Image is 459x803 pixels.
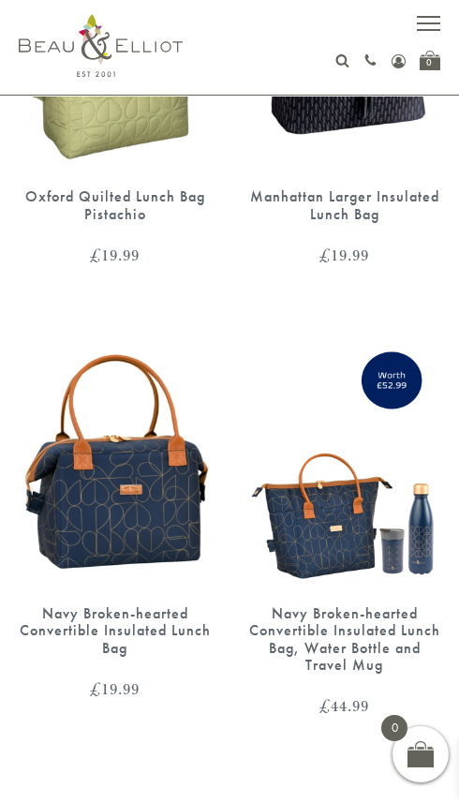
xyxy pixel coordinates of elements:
bdi: 44.99 [319,694,369,717]
img: logo [19,14,183,77]
a: Navy Broken-hearted Convertible Lunch Bag, Water Bottle and Travel Mug Navy Broken-hearted Conver... [248,338,440,714]
span: £ [90,677,101,700]
bdi: 19.99 [90,677,140,700]
span: £ [319,694,331,717]
a: 0 [420,51,440,70]
div: Navy Broken-hearted Convertible Insulated Lunch Bag [19,605,211,657]
span: £ [319,244,331,266]
span: £ [90,244,101,266]
div: Oxford Quilted Lunch Bag Pistachio [19,188,211,223]
div: Manhattan Larger Insulated Lunch Bag [248,188,440,223]
img: Navy Broken-hearted Convertible Insulated Lunch Bag [19,338,211,587]
div: Navy Broken-hearted Convertible Insulated Lunch Bag, Water Bottle and Travel Mug [248,605,440,675]
bdi: 19.99 [90,244,140,266]
span: 0 [381,715,407,741]
bdi: 19.99 [319,244,369,266]
a: Navy Broken-hearted Convertible Insulated Lunch Bag Navy Broken-hearted Convertible Insulated Lun... [19,338,211,697]
img: Navy Broken-hearted Convertible Lunch Bag, Water Bottle and Travel Mug [248,338,440,587]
